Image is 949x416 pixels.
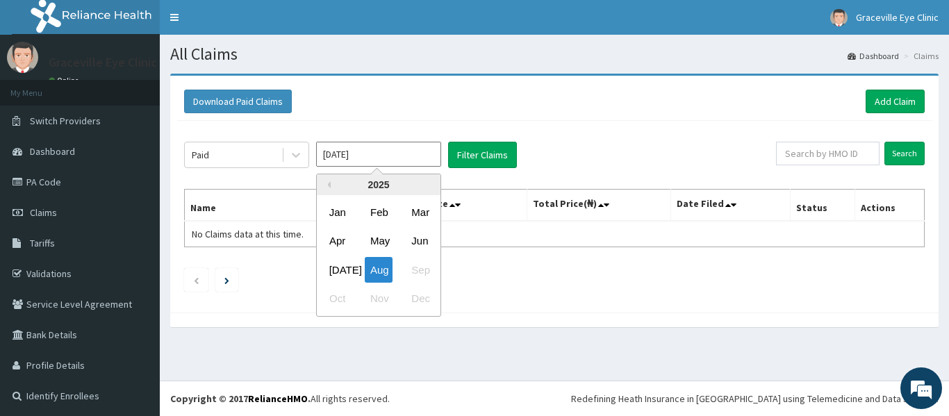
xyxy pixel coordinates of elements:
span: Graceville Eye Clinic [856,11,939,24]
th: Date Filed [671,190,791,222]
strong: Copyright © 2017 . [170,392,311,405]
h1: All Claims [170,45,939,63]
th: Name [185,190,371,222]
div: Choose February 2025 [365,199,393,225]
span: Switch Providers [30,115,101,127]
div: Choose March 2025 [406,199,434,225]
input: Search by HMO ID [776,142,880,165]
th: Actions [855,190,924,222]
span: Dashboard [30,145,75,158]
div: Choose January 2025 [324,199,352,225]
button: Previous Year [324,181,331,188]
li: Claims [900,50,939,62]
a: Add Claim [866,90,925,113]
div: Choose August 2025 [365,257,393,283]
input: Select Month and Year [316,142,441,167]
a: Previous page [193,274,199,286]
span: Claims [30,206,57,219]
div: month 2025-08 [317,198,440,313]
th: Total Price(₦) [527,190,671,222]
div: 2025 [317,174,440,195]
div: Choose June 2025 [406,228,434,254]
div: Paid [192,148,209,162]
div: Choose July 2025 [324,257,352,283]
footer: All rights reserved. [160,381,949,416]
img: User Image [7,42,38,73]
div: Redefining Heath Insurance in [GEOGRAPHIC_DATA] using Telemedicine and Data Science! [571,392,939,406]
input: Search [884,142,925,165]
span: Tariffs [30,237,55,249]
a: RelianceHMO [248,392,308,405]
th: Status [791,190,855,222]
a: Online [49,76,82,85]
div: Choose April 2025 [324,228,352,254]
div: Choose May 2025 [365,228,393,254]
button: Download Paid Claims [184,90,292,113]
button: Filter Claims [448,142,517,168]
span: No Claims data at this time. [192,228,304,240]
a: Dashboard [848,50,899,62]
img: User Image [830,9,848,26]
a: Next page [224,274,229,286]
p: Graceville Eye Clinic [49,56,157,69]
